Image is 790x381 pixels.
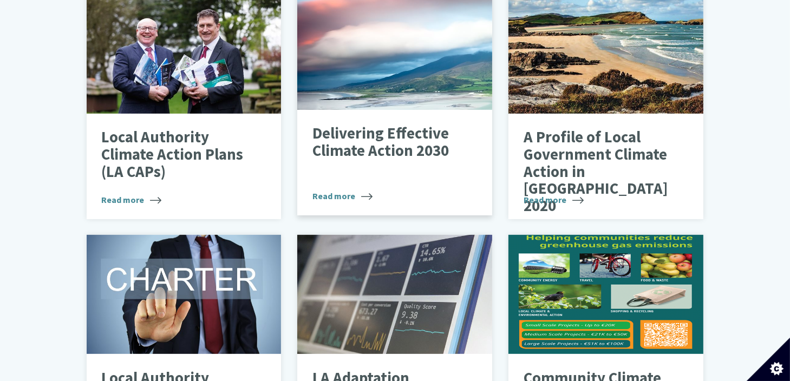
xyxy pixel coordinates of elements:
[101,129,250,180] p: Local Authority Climate Action Plans (LA CAPs)
[312,189,373,202] span: Read more
[747,338,790,381] button: Set cookie preferences
[524,193,584,206] span: Read more
[524,129,673,214] p: A Profile of Local Government Climate Action in [GEOGRAPHIC_DATA] 2020
[312,125,461,159] p: Delivering Effective Climate Action 2030
[101,193,161,206] span: Read more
